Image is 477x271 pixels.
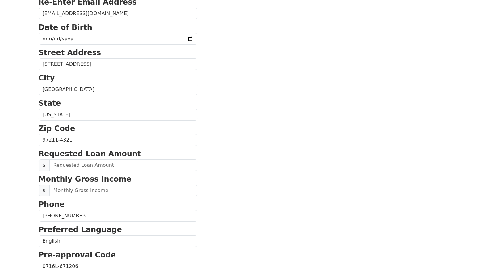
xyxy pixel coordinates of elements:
[39,200,65,209] strong: Phone
[39,23,92,32] strong: Date of Birth
[39,150,141,158] strong: Requested Loan Amount
[39,134,197,146] input: Zip Code
[39,210,197,222] input: Phone
[39,58,197,70] input: Street Address
[39,84,197,95] input: City
[39,225,122,234] strong: Preferred Language
[39,74,55,82] strong: City
[49,159,197,171] input: Requested Loan Amount
[39,99,61,108] strong: State
[39,174,197,185] p: Monthly Gross Income
[39,124,75,133] strong: Zip Code
[39,185,50,196] span: $
[39,159,50,171] span: $
[39,48,101,57] strong: Street Address
[49,185,197,196] input: Monthly Gross Income
[39,251,116,259] strong: Pre-approval Code
[39,8,197,19] input: Re-Enter Email Address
